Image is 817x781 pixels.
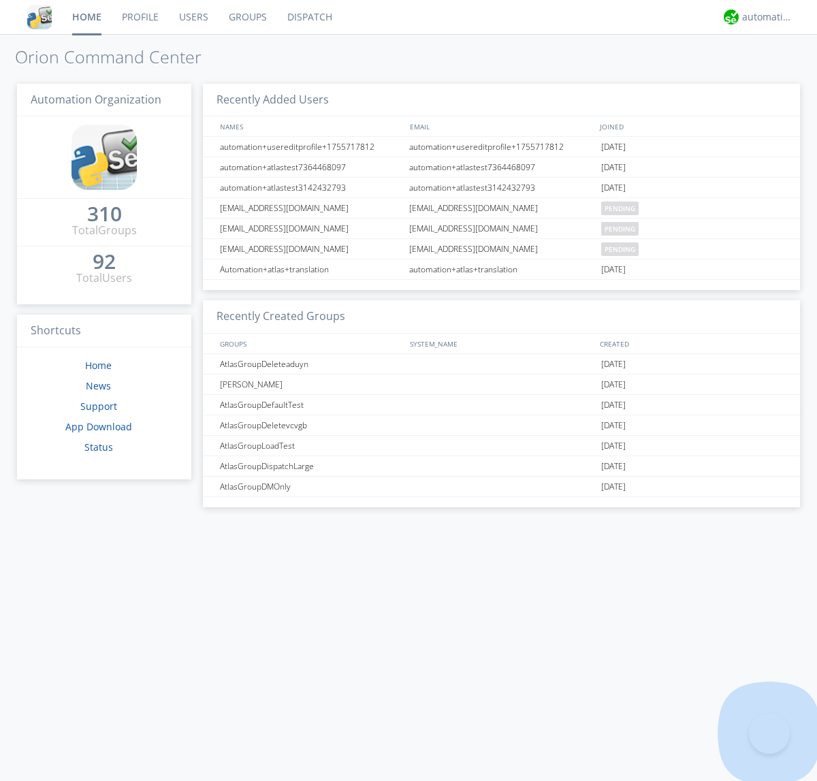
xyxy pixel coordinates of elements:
[203,456,800,477] a: AtlasGroupDispatchLarge[DATE]
[31,92,161,107] span: Automation Organization
[71,125,137,190] img: cddb5a64eb264b2086981ab96f4c1ba7
[203,415,800,436] a: AtlasGroupDeletevcvgb[DATE]
[742,10,793,24] div: automation+atlas
[601,178,626,198] span: [DATE]
[217,219,405,238] div: [EMAIL_ADDRESS][DOMAIN_NAME]
[203,157,800,178] a: automation+atlastest7364468097automation+atlastest7364468097[DATE]
[203,84,800,117] h3: Recently Added Users
[601,242,639,256] span: pending
[406,219,598,238] div: [EMAIL_ADDRESS][DOMAIN_NAME]
[601,395,626,415] span: [DATE]
[217,116,403,136] div: NAMES
[601,157,626,178] span: [DATE]
[217,157,405,177] div: automation+atlastest7364468097
[217,415,405,435] div: AtlasGroupDeletevcvgb
[601,436,626,456] span: [DATE]
[406,137,598,157] div: automation+usereditprofile+1755717812
[84,441,113,453] a: Status
[217,198,405,218] div: [EMAIL_ADDRESS][DOMAIN_NAME]
[601,222,639,236] span: pending
[86,379,111,392] a: News
[93,255,116,270] a: 92
[601,477,626,497] span: [DATE]
[406,259,598,279] div: automation+atlas+translation
[406,198,598,218] div: [EMAIL_ADDRESS][DOMAIN_NAME]
[217,354,405,374] div: AtlasGroupDeleteaduyn
[203,477,800,497] a: AtlasGroupDMOnly[DATE]
[749,713,790,754] iframe: Toggle Customer Support
[203,198,800,219] a: [EMAIL_ADDRESS][DOMAIN_NAME][EMAIL_ADDRESS][DOMAIN_NAME]pending
[601,137,626,157] span: [DATE]
[203,259,800,280] a: Automation+atlas+translationautomation+atlas+translation[DATE]
[406,116,596,136] div: EMAIL
[203,436,800,456] a: AtlasGroupLoadTest[DATE]
[217,178,405,197] div: automation+atlastest3142432793
[203,300,800,334] h3: Recently Created Groups
[217,456,405,476] div: AtlasGroupDispatchLarge
[217,374,405,394] div: [PERSON_NAME]
[217,137,405,157] div: automation+usereditprofile+1755717812
[217,477,405,496] div: AtlasGroupDMOnly
[217,334,403,353] div: GROUPS
[203,137,800,157] a: automation+usereditprofile+1755717812automation+usereditprofile+1755717812[DATE]
[87,207,122,221] div: 310
[17,315,191,348] h3: Shortcuts
[596,334,787,353] div: CREATED
[203,239,800,259] a: [EMAIL_ADDRESS][DOMAIN_NAME][EMAIL_ADDRESS][DOMAIN_NAME]pending
[724,10,739,25] img: d2d01cd9b4174d08988066c6d424eccd
[596,116,787,136] div: JOINED
[406,157,598,177] div: automation+atlastest7364468097
[87,207,122,223] a: 310
[406,178,598,197] div: automation+atlastest3142432793
[76,270,132,286] div: Total Users
[203,395,800,415] a: AtlasGroupDefaultTest[DATE]
[80,400,117,413] a: Support
[217,395,405,415] div: AtlasGroupDefaultTest
[217,259,405,279] div: Automation+atlas+translation
[601,415,626,436] span: [DATE]
[406,334,596,353] div: SYSTEM_NAME
[27,5,52,29] img: cddb5a64eb264b2086981ab96f4c1ba7
[203,178,800,198] a: automation+atlastest3142432793automation+atlastest3142432793[DATE]
[601,259,626,280] span: [DATE]
[85,359,112,372] a: Home
[203,219,800,239] a: [EMAIL_ADDRESS][DOMAIN_NAME][EMAIL_ADDRESS][DOMAIN_NAME]pending
[601,354,626,374] span: [DATE]
[601,202,639,215] span: pending
[93,255,116,268] div: 92
[203,354,800,374] a: AtlasGroupDeleteaduyn[DATE]
[601,374,626,395] span: [DATE]
[65,420,132,433] a: App Download
[406,239,598,259] div: [EMAIL_ADDRESS][DOMAIN_NAME]
[601,456,626,477] span: [DATE]
[203,374,800,395] a: [PERSON_NAME][DATE]
[217,239,405,259] div: [EMAIL_ADDRESS][DOMAIN_NAME]
[72,223,137,238] div: Total Groups
[217,436,405,456] div: AtlasGroupLoadTest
